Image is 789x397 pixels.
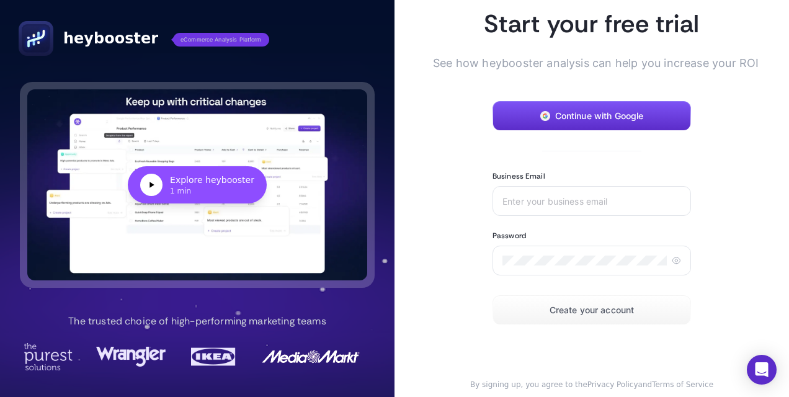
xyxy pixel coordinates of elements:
img: MediaMarkt [261,343,360,370]
span: eCommerce Analysis Platform [173,33,269,47]
img: Ikea [189,343,238,370]
button: Explore heybooster1 min [27,89,367,280]
img: Wrangler [96,343,166,370]
button: Continue with Google [493,101,691,131]
button: Create your account [493,295,691,325]
label: Business Email [493,171,545,181]
span: heybooster [63,29,158,48]
div: and [453,380,731,390]
div: Explore heybooster [170,174,254,186]
a: Terms of Service [652,380,713,389]
a: heyboostereCommerce Analysis Platform [19,21,269,56]
input: Enter your business email [502,196,681,206]
span: Create your account [550,305,635,315]
a: Privacy Policy [587,380,638,389]
div: Open Intercom Messenger [747,355,777,385]
p: The trusted choice of high-performing marketing teams [68,314,326,329]
img: Purest [24,343,73,370]
span: Continue with Google [555,111,644,121]
h1: Start your free trial [453,7,731,40]
div: 1 min [170,186,254,196]
label: Password [493,231,526,241]
span: By signing up, you agree to the [470,380,587,389]
span: See how heybooster analysis can help you increase your ROI [433,55,731,71]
